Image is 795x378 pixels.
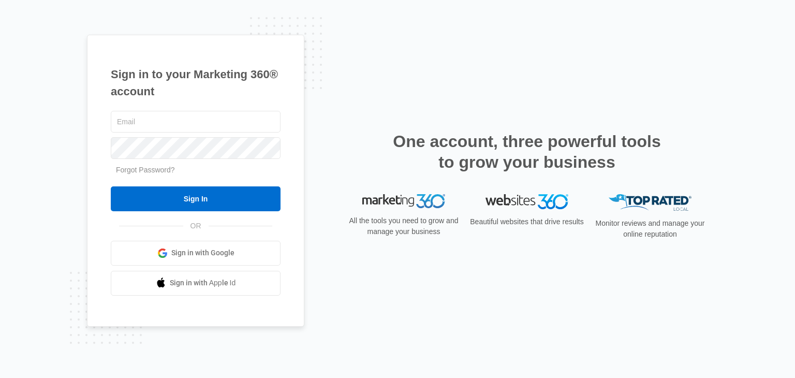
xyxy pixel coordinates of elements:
p: Monitor reviews and manage your online reputation [592,218,708,240]
img: Marketing 360 [362,194,445,209]
a: Sign in with Google [111,241,281,266]
p: Beautiful websites that drive results [469,216,585,227]
img: Top Rated Local [609,194,691,211]
input: Email [111,111,281,133]
span: Sign in with Google [171,248,234,258]
h2: One account, three powerful tools to grow your business [390,131,664,172]
img: Websites 360 [485,194,568,209]
p: All the tools you need to grow and manage your business [346,215,462,237]
h1: Sign in to your Marketing 360® account [111,66,281,100]
input: Sign In [111,186,281,211]
a: Sign in with Apple Id [111,271,281,296]
span: OR [183,221,209,231]
span: Sign in with Apple Id [170,278,236,288]
a: Forgot Password? [116,166,175,174]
